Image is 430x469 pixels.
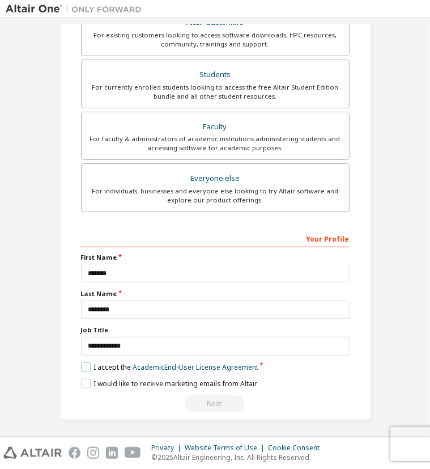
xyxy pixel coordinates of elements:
div: Faculty [88,119,342,135]
div: Website Terms of Use [185,443,268,453]
div: For individuals, businesses and everyone else looking to try Altair software and explore our prod... [88,187,342,205]
img: facebook.svg [69,447,80,459]
label: Last Name [81,289,350,298]
img: altair_logo.svg [3,447,62,459]
div: Your Profile [81,229,350,247]
p: © 2025 Altair Engineering, Inc. All Rights Reserved. [151,453,326,462]
label: First Name [81,253,350,262]
div: For currently enrolled students looking to access the free Altair Student Edition bundle and all ... [88,83,342,101]
label: I accept the [81,362,258,372]
img: instagram.svg [87,447,99,459]
div: Privacy [151,443,185,453]
div: For existing customers looking to access software downloads, HPC resources, community, trainings ... [88,31,342,49]
div: For faculty & administrators of academic institutions administering students and accessing softwa... [88,134,342,153]
div: Students [88,67,342,83]
div: Everyone else [88,171,342,187]
a: Academic End-User License Agreement [133,362,258,372]
label: Job Title [81,326,350,335]
div: Cookie Consent [268,443,326,453]
label: I would like to receive marketing emails from Altair [81,379,257,388]
img: Altair One [6,3,147,15]
img: linkedin.svg [106,447,118,459]
div: Read and acccept EULA to continue [81,395,350,412]
img: youtube.svg [125,447,141,459]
